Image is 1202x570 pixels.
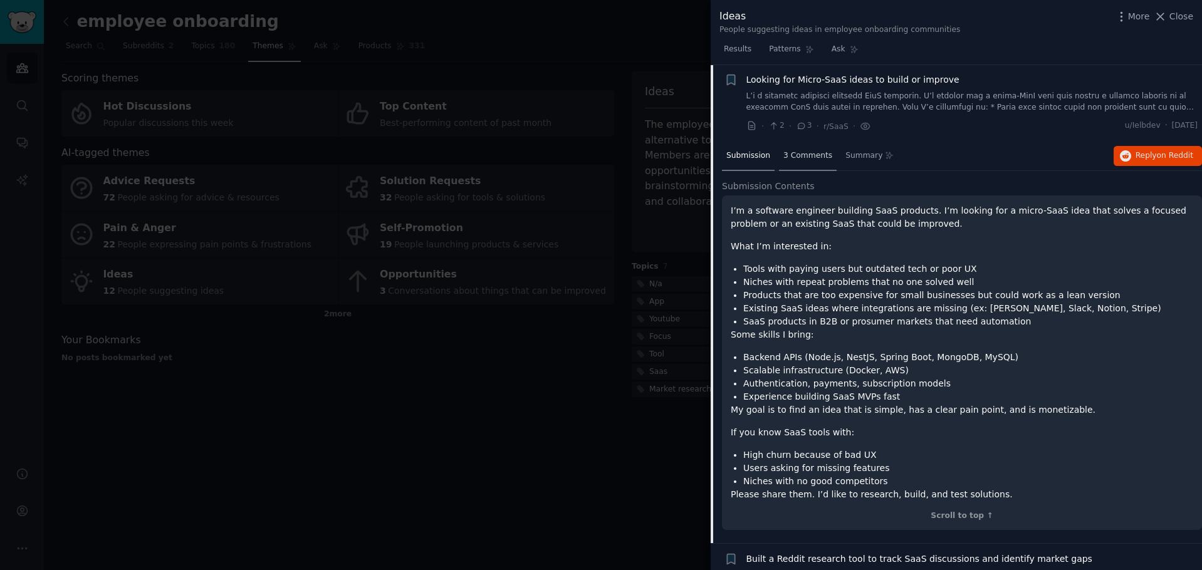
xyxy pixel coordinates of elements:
[1165,120,1168,132] span: ·
[731,204,1193,231] p: I’m a software engineer building SaaS products. I’m looking for a micro-SaaS idea that solves a f...
[731,426,1193,439] p: If you know SaaS tools with:
[1154,10,1193,23] button: Close
[743,302,1193,315] li: Existing SaaS ideas where integrations are missing (ex: [PERSON_NAME], Slack, Notion, Stripe)
[743,262,1193,276] li: Tools with paying users but outdated tech or poor UX
[853,120,855,133] span: ·
[827,39,863,65] a: Ask
[1136,150,1193,162] span: Reply
[743,475,1193,488] li: Niches with no good competitors
[743,390,1193,403] li: Experience building SaaS MVPs fast
[731,403,1193,417] p: My goal is to find an idea that is simple, has a clear pain point, and is monetizable.
[789,120,792,133] span: ·
[722,180,815,193] span: Submission Contents
[817,120,819,133] span: ·
[796,120,812,132] span: 3
[743,448,1193,462] li: High churn because of bad UX
[768,120,784,132] span: 2
[731,488,1193,501] p: Please share them. I’d like to research, build, and test solutions.
[724,44,751,55] span: Results
[765,39,818,65] a: Patterns
[1114,146,1202,166] button: Replyon Reddit
[743,364,1193,377] li: Scalable infrastructure (Docker, AWS)
[1172,120,1198,132] span: [DATE]
[743,462,1193,475] li: Users asking for missing features
[726,150,770,162] span: Submission
[743,377,1193,390] li: Authentication, payments, subscription models
[746,91,1198,113] a: L’i d sitametc adipisci elitsedd EiuS temporin. U’l etdolor mag a enima-MinI veni quis nostru e u...
[731,240,1193,253] p: What I’m interested in:
[823,122,849,131] span: r/SaaS
[845,150,882,162] span: Summary
[769,44,800,55] span: Patterns
[719,39,756,65] a: Results
[761,120,764,133] span: ·
[743,351,1193,364] li: Backend APIs (Node.js, NestJS, Spring Boot, MongoDB, MySQL)
[1128,10,1150,23] span: More
[832,44,845,55] span: Ask
[743,289,1193,302] li: Products that are too expensive for small businesses but could work as a lean version
[783,150,832,162] span: 3 Comments
[731,328,1193,341] p: Some skills I bring:
[1169,10,1193,23] span: Close
[719,24,960,36] div: People suggesting ideas in employee onboarding communities
[746,73,959,86] a: Looking for Micro-SaaS ideas to build or improve
[746,552,1092,566] a: Built a Reddit research tool to track SaaS discussions and identify market gaps
[1115,10,1150,23] button: More
[731,510,1193,522] div: Scroll to top ↑
[743,276,1193,289] li: Niches with repeat problems that no one solved well
[1157,151,1193,160] span: on Reddit
[719,9,960,24] div: Ideas
[743,315,1193,328] li: SaaS products in B2B or prosumer markets that need automation
[1125,120,1161,132] span: u/Ielbdev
